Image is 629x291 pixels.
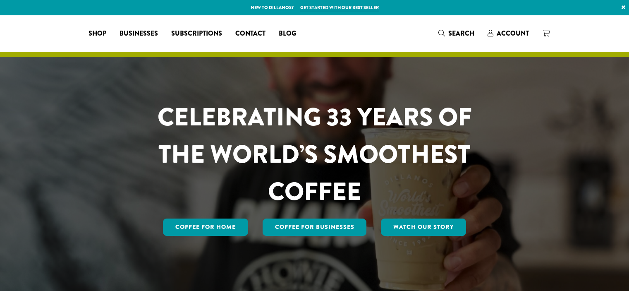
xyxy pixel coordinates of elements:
[381,219,466,236] a: Watch Our Story
[263,219,367,236] a: Coffee For Businesses
[300,4,379,11] a: Get started with our best seller
[171,29,222,39] span: Subscriptions
[82,27,113,40] a: Shop
[235,29,265,39] span: Contact
[120,29,158,39] span: Businesses
[88,29,106,39] span: Shop
[448,29,474,38] span: Search
[432,26,481,40] a: Search
[497,29,529,38] span: Account
[279,29,296,39] span: Blog
[163,219,248,236] a: Coffee for Home
[133,99,496,210] h1: CELEBRATING 33 YEARS OF THE WORLD’S SMOOTHEST COFFEE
